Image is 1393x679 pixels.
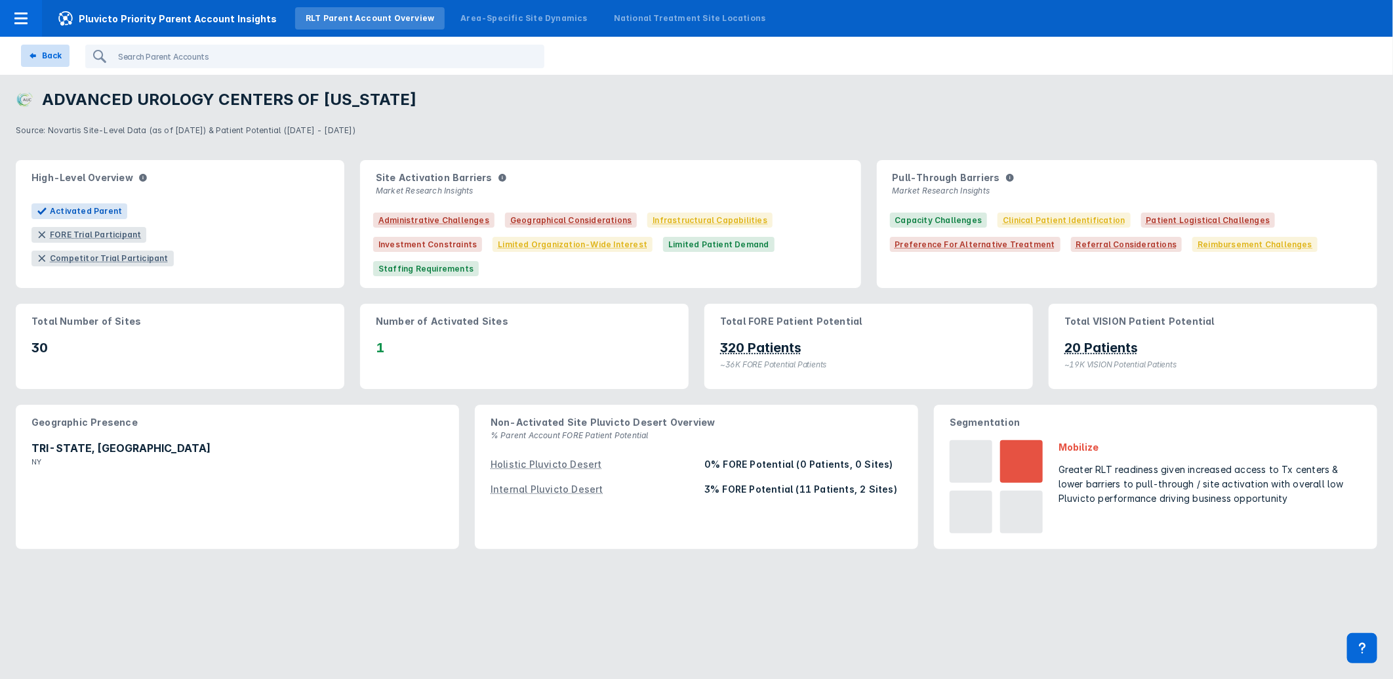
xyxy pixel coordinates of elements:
span: Patient Logistical Challenges [1146,215,1270,225]
p: % Parent Account FORE Patient Potential [491,430,902,442]
div: Back [42,50,62,62]
p: TRI-STATE, [GEOGRAPHIC_DATA] [31,440,443,456]
span: Clinical Patient Identification [1003,215,1125,225]
p: 320 Patients [720,339,801,356]
div: Mobilize [1059,440,1362,455]
p: NY [31,456,443,468]
div: Contact Support [1347,633,1377,663]
p: Market Research Insights [893,185,1362,197]
div: RLT Parent Account Overview [306,12,434,24]
p: Non-Activated Site Pluvicto Desert Overview [491,415,902,430]
p: 20 Patients [1064,339,1138,356]
span: Geographical Considerations [510,215,632,225]
span: Infrastructural Capabilities [653,215,767,225]
p: Total VISION Patient Potential [1064,314,1362,329]
p: Total Number of Sites [31,314,329,329]
span: Pluvicto Priority Parent Account Insights [42,10,293,26]
span: Site Activation Barriers [376,171,498,185]
div: 0% FORE Potential (0 Patients, 0 Sites) [704,457,902,472]
span: Preference for Alternative Treatment [895,239,1055,249]
div: FORE Trial Participant [50,230,141,239]
img: advanced-urology-centers-of-new-york [16,91,34,109]
h3: ADVANCED UROLOGY CENTERS OF [US_STATE] [42,92,416,108]
input: Search Parent Accounts [113,46,506,67]
button: Back [21,45,70,67]
div: Internal Pluvicto Desert [491,484,603,495]
p: 1 [360,339,689,372]
span: High-Level Overview [31,171,138,185]
a: Area-Specific Site Dynamics [450,7,597,30]
span: Reimbursement Challenges [1198,239,1312,249]
p: 30 [16,339,344,372]
p: Source: Novartis Site-Level Data (as of [DATE]) & Patient Potential ([DATE] - [DATE]) [16,119,1377,136]
figcaption: ~19K VISION Potential Patients [1064,356,1362,373]
a: National Treatment Site Locations [603,7,777,30]
p: Market Research Insights [376,185,845,197]
p: Total FORE Patient Potential [720,314,1017,329]
p: Geographic Presence [31,415,443,430]
span: Administrative Challenges [378,215,489,225]
p: Number of Activated Sites [376,314,673,329]
span: Pull-Through Barriers [893,171,1005,185]
span: Limited Patient Demand [668,239,769,249]
span: Investment Constraints [378,239,477,249]
a: RLT Parent Account Overview [295,7,445,30]
figcaption: ~36K FORE Potential Patients [720,356,1017,373]
div: Greater RLT readiness given increased access to Tx centers & lower barriers to pull-through / sit... [1059,463,1362,506]
div: 3% FORE Potential (11 Patients, 2 Sites) [704,482,902,497]
span: Referral Considerations [1076,239,1177,249]
span: Staffing Requirements [378,264,474,274]
span: Limited Organization-Wide Interest [498,239,647,249]
p: Segmentation [950,415,1362,430]
div: National Treatment Site Locations [614,12,766,24]
div: Area-Specific Site Dynamics [460,12,587,24]
div: Competitor Trial Participant [50,253,169,263]
span: Activated Parent [50,205,122,217]
span: Capacity Challenges [895,215,982,225]
div: Holistic Pluvicto Desert [491,459,602,470]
